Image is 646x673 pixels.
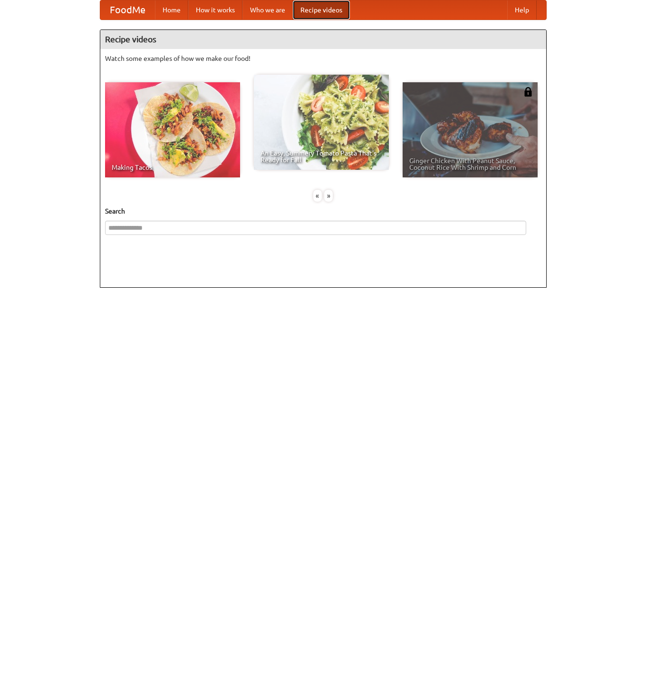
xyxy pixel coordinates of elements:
div: « [313,190,322,202]
p: Watch some examples of how we make our food! [105,54,541,63]
a: Home [155,0,188,20]
div: » [324,190,333,202]
span: An Easy, Summery Tomato Pasta That's Ready for Fall [260,150,382,163]
a: Help [507,0,537,20]
img: 483408.png [523,87,533,97]
a: How it works [188,0,242,20]
h5: Search [105,206,541,216]
a: An Easy, Summery Tomato Pasta That's Ready for Fall [254,75,389,170]
a: Making Tacos [105,82,240,177]
a: Recipe videos [293,0,350,20]
span: Making Tacos [112,164,233,171]
h4: Recipe videos [100,30,546,49]
a: Who we are [242,0,293,20]
a: FoodMe [100,0,155,20]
